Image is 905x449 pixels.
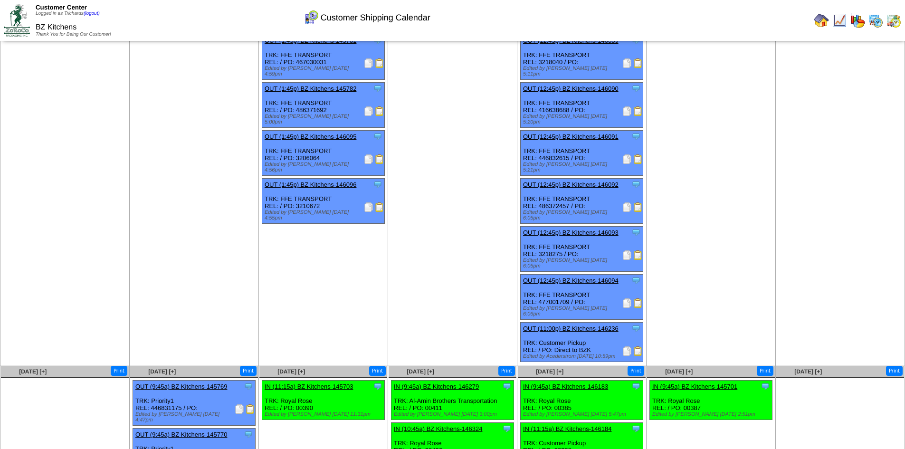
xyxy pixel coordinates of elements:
div: Edited by [PERSON_NAME] [DATE] 4:56pm [265,162,384,173]
img: Tooltip [373,382,382,391]
button: Print [886,366,903,376]
div: TRK: FFE TRANSPORT REL: 446832615 / PO: [521,131,643,176]
a: OUT (1:45p) BZ Kitchens-146095 [265,133,356,140]
a: [DATE] [+] [148,368,176,375]
img: Bill of Lading [375,106,384,116]
a: IN (11:15a) BZ Kitchens-146184 [523,425,611,432]
span: BZ Kitchens [36,23,76,31]
img: Tooltip [244,382,253,391]
span: Logged in as Trichards [36,11,100,16]
div: Edited by [PERSON_NAME] [DATE] 3:00pm [394,411,514,417]
div: Edited by [PERSON_NAME] [DATE] 6:05pm [523,210,643,221]
div: Edited by [PERSON_NAME] [DATE] 4:47pm [135,411,255,423]
img: Tooltip [373,84,382,93]
div: Edited by [PERSON_NAME] [DATE] 11:31pm [265,411,384,417]
img: Tooltip [761,382,770,391]
img: Packing Slip [622,298,632,308]
img: Bill of Lading [633,154,643,164]
div: Edited by [PERSON_NAME] [DATE] 6:05pm [523,258,643,269]
div: TRK: FFE TRANSPORT REL: 3218275 / PO: [521,227,643,272]
span: Customer Shipping Calendar [321,13,430,23]
a: [DATE] [+] [19,368,47,375]
a: IN (9:45a) BZ Kitchens-145701 [652,383,737,390]
a: [DATE] [+] [665,368,693,375]
div: TRK: FFE TRANSPORT REL: / PO: 3206064 [262,131,385,176]
img: Packing Slip [622,58,632,68]
img: Tooltip [502,382,512,391]
button: Print [498,366,515,376]
span: Customer Center [36,4,87,11]
div: TRK: FFE TRANSPORT REL: / PO: 486371692 [262,83,385,128]
img: Packing Slip [364,154,373,164]
img: Tooltip [631,132,641,141]
div: TRK: FFE TRANSPORT REL: 416638688 / PO: [521,83,643,128]
img: home.gif [814,13,829,28]
a: [DATE] [+] [794,368,822,375]
a: IN (9:45a) BZ Kitchens-146183 [523,383,608,390]
a: [DATE] [+] [277,368,305,375]
a: OUT (9:45a) BZ Kitchens-145770 [135,431,227,438]
img: Tooltip [631,324,641,333]
div: Edited by Acederstrom [DATE] 10:59pm [523,353,643,359]
img: Packing Slip [622,202,632,212]
div: TRK: Priority1 REL: 446831175 / PO: [133,381,256,426]
div: TRK: FFE TRANSPORT REL: 477001709 / PO: [521,275,643,320]
div: Edited by [PERSON_NAME] [DATE] 5:47pm [523,411,643,417]
img: Packing Slip [622,250,632,260]
img: Bill of Lading [633,58,643,68]
div: TRK: Al-Amin Brothers Transportation REL: / PO: 00411 [391,381,514,420]
div: TRK: Customer Pickup REL: / PO: Direct to BZK [521,323,643,362]
img: graph.gif [850,13,865,28]
img: Bill of Lading [633,346,643,356]
img: Packing Slip [622,154,632,164]
img: ZoRoCo_Logo(Green%26Foil)%20jpg.webp [4,4,30,36]
img: line_graph.gif [832,13,847,28]
a: OUT (12:45p) BZ Kitchens-146092 [523,181,619,188]
a: [DATE] [+] [407,368,434,375]
button: Print [628,366,644,376]
img: Bill of Lading [375,154,384,164]
div: TRK: FFE TRANSPORT REL: / PO: 467030031 [262,35,385,80]
div: TRK: FFE TRANSPORT REL: / PO: 3210672 [262,179,385,224]
img: Bill of Lading [375,202,384,212]
a: (logout) [84,11,100,16]
img: Bill of Lading [633,202,643,212]
a: OUT (1:45p) BZ Kitchens-146096 [265,181,356,188]
img: Tooltip [631,382,641,391]
img: Packing Slip [235,404,244,414]
div: Edited by [PERSON_NAME] [DATE] 4:59pm [265,66,384,77]
button: Print [757,366,773,376]
div: Edited by [PERSON_NAME] [DATE] 5:00pm [265,114,384,125]
a: OUT (9:45a) BZ Kitchens-145769 [135,383,227,390]
img: Tooltip [631,228,641,237]
img: Bill of Lading [246,404,255,414]
button: Print [240,366,257,376]
a: OUT (11:00p) BZ Kitchens-146236 [523,325,619,332]
img: Bill of Lading [633,106,643,116]
button: Print [369,366,386,376]
div: Edited by [PERSON_NAME] [DATE] 6:06pm [523,306,643,317]
div: TRK: Royal Rose REL: / PO: 00387 [650,381,772,420]
div: TRK: Royal Rose REL: / PO: 00385 [521,381,643,420]
img: Tooltip [502,424,512,433]
div: Edited by [PERSON_NAME] [DATE] 4:55pm [265,210,384,221]
img: Packing Slip [364,106,373,116]
span: Thank You for Being Our Customer! [36,32,111,37]
a: OUT (12:45p) BZ Kitchens-146094 [523,277,619,284]
img: Packing Slip [622,346,632,356]
button: Print [111,366,127,376]
img: Tooltip [373,180,382,189]
img: Tooltip [631,180,641,189]
div: Edited by [PERSON_NAME] [DATE] 5:21pm [523,162,643,173]
img: calendarinout.gif [886,13,901,28]
img: Tooltip [631,276,641,285]
img: Tooltip [631,424,641,433]
img: Tooltip [373,132,382,141]
div: TRK: Royal Rose REL: / PO: 00390 [262,381,385,420]
a: OUT (12:45p) BZ Kitchens-146090 [523,85,619,92]
img: calendarprod.gif [868,13,883,28]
